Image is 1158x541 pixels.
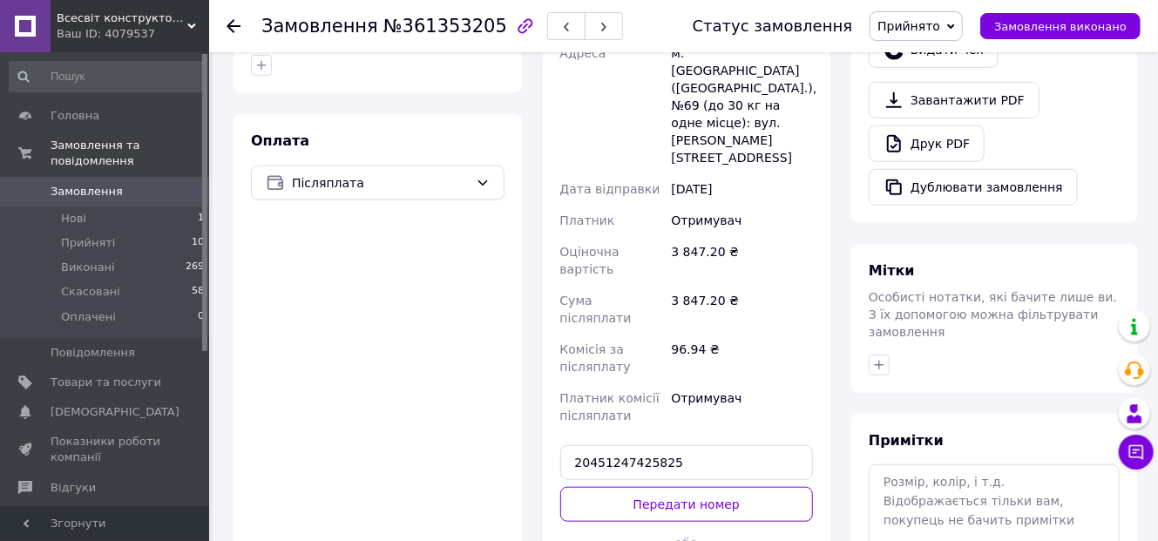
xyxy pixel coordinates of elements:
[869,125,985,162] a: Друк PDF
[560,245,620,276] span: Оціночна вартість
[51,345,135,361] span: Повідомлення
[61,260,115,275] span: Виконані
[877,19,940,33] span: Прийнято
[667,173,816,205] div: [DATE]
[51,184,123,199] span: Замовлення
[560,182,660,196] span: Дата відправки
[227,17,240,35] div: Повернутися назад
[51,375,161,390] span: Товари та послуги
[560,46,606,60] span: Адреса
[57,26,209,42] div: Ваш ID: 4079537
[560,342,631,374] span: Комісія за післяплату
[667,37,816,173] div: м. [GEOGRAPHIC_DATA] ([GEOGRAPHIC_DATA].), №69 (до 30 кг на одне місце): вул. [PERSON_NAME][STREE...
[51,404,179,420] span: [DEMOGRAPHIC_DATA]
[51,138,209,169] span: Замовлення та повідомлення
[61,284,120,300] span: Скасовані
[560,487,814,522] button: Передати номер
[560,213,615,227] span: Платник
[61,211,86,227] span: Нові
[560,445,814,480] input: Номер експрес-накладної
[261,16,378,37] span: Замовлення
[61,309,116,325] span: Оплачені
[994,20,1127,33] span: Замовлення виконано
[869,290,1117,339] span: Особисті нотатки, які бачите лише ви. З їх допомогою можна фільтрувати замовлення
[869,262,915,279] span: Мітки
[251,132,309,149] span: Оплата
[186,260,204,275] span: 269
[693,17,853,35] div: Статус замовлення
[51,108,99,124] span: Головна
[51,434,161,465] span: Показники роботи компанії
[61,235,115,251] span: Прийняті
[292,173,469,193] span: Післяплата
[667,236,816,285] div: 3 847.20 ₴
[869,432,944,449] span: Примітки
[1119,435,1154,470] button: Чат з покупцем
[667,285,816,334] div: 3 847.20 ₴
[560,294,632,325] span: Сума післяплати
[198,309,204,325] span: 0
[383,16,507,37] span: №361353205
[869,169,1078,206] button: Дублювати замовлення
[9,61,206,92] input: Пошук
[560,391,660,423] span: Платник комісії післяплати
[57,10,187,26] span: Всесвіт конструкторів
[51,480,96,496] span: Відгуки
[980,13,1141,39] button: Замовлення виконано
[667,382,816,431] div: Отримувач
[192,235,204,251] span: 10
[869,82,1039,118] a: Завантажити PDF
[192,284,204,300] span: 58
[667,334,816,382] div: 96.94 ₴
[667,205,816,236] div: Отримувач
[198,211,204,227] span: 1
